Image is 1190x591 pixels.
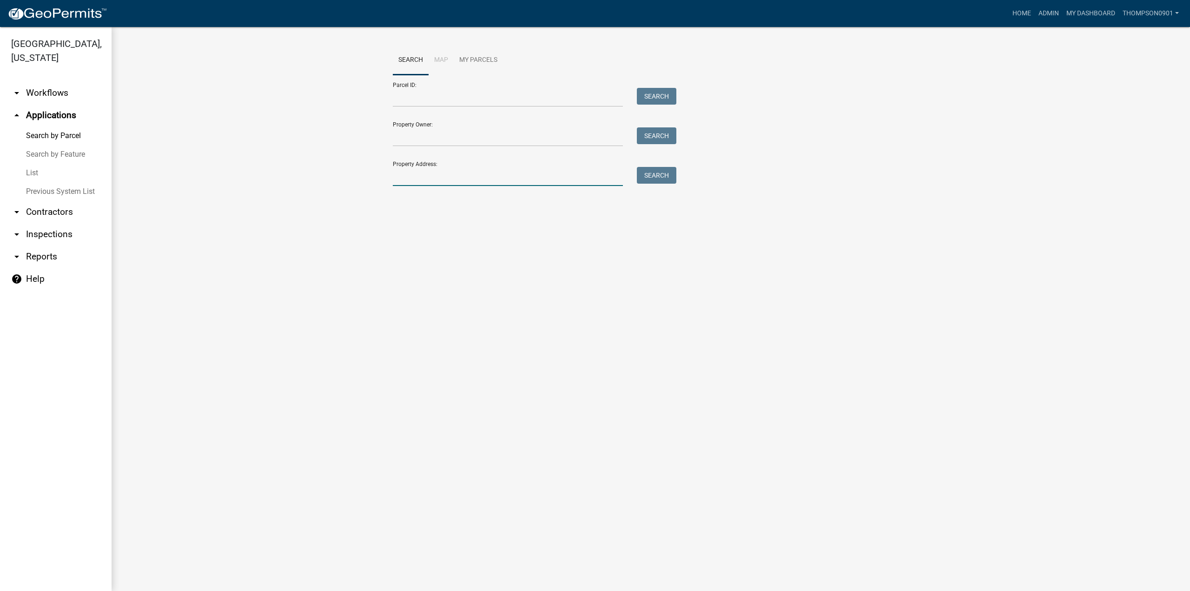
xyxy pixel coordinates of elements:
[11,87,22,99] i: arrow_drop_down
[393,46,429,75] a: Search
[11,206,22,218] i: arrow_drop_down
[1035,5,1063,22] a: Admin
[11,273,22,285] i: help
[11,229,22,240] i: arrow_drop_down
[11,251,22,262] i: arrow_drop_down
[1009,5,1035,22] a: Home
[11,110,22,121] i: arrow_drop_up
[1119,5,1183,22] a: thompson0901
[637,127,676,144] button: Search
[454,46,503,75] a: My Parcels
[637,167,676,184] button: Search
[1063,5,1119,22] a: My Dashboard
[637,88,676,105] button: Search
